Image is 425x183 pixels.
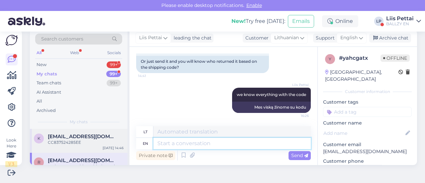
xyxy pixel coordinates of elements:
[323,141,412,148] p: Customer email
[106,71,121,77] div: 99+
[171,35,212,42] div: leading the chat
[288,15,314,28] button: Emails
[323,165,383,174] div: Request phone number
[339,54,381,62] div: # yahcgatx
[107,80,121,86] div: 99+
[231,17,285,25] div: Try free [DATE]:
[143,126,147,137] div: lt
[103,145,124,150] div: [DATE] 14:46
[5,137,17,167] div: Look Here
[70,119,88,125] span: My chats
[323,120,412,127] p: Customer name
[291,152,308,158] span: Send
[386,21,414,27] div: BALLZY EN
[231,18,246,24] b: New!
[37,89,61,96] div: AI Assistant
[38,136,41,141] span: k
[323,99,412,106] p: Customer tags
[37,61,46,68] div: New
[138,73,163,78] span: 14:41
[48,157,117,163] span: radvilepetrulyte@gmail.com
[323,158,412,165] p: Customer phone
[232,102,311,113] div: Mes viską žinome su kodu
[69,48,80,57] div: Web
[37,98,42,105] div: All
[374,17,383,26] div: LP
[106,48,122,57] div: Socials
[139,34,162,42] span: Liis Pettai
[243,35,269,42] div: Customer
[284,82,309,87] span: Liis Pettai
[329,56,331,61] span: y
[386,16,414,21] div: Liis Pettai
[323,148,412,155] p: [EMAIL_ADDRESS][DOMAIN_NAME]
[48,134,117,139] span: kristers.rukisi@inbox.lv
[37,71,57,77] div: My chats
[143,138,148,149] div: en
[38,160,41,165] span: r
[136,56,269,73] div: Or just send it and you will know who returned it based on the shipping code?
[386,16,421,27] a: Liis PettaiBALLZY EN
[107,61,121,68] div: 99+
[325,69,398,83] div: [GEOGRAPHIC_DATA], [GEOGRAPHIC_DATA]
[274,34,299,42] span: Lithuanian
[136,151,175,160] div: Private note
[323,107,412,117] input: Add a tag
[323,130,404,137] input: Add name
[48,163,124,169] div: we know everything with the code
[35,48,43,57] div: All
[284,113,309,118] span: 16:26
[237,92,306,97] span: we know everything with the code
[313,35,335,42] div: Support
[5,161,17,167] div: 1 / 3
[41,36,83,43] span: Search customers
[37,107,56,114] div: Archived
[381,54,410,62] span: Offline
[37,80,61,86] div: Team chats
[244,2,264,8] span: Enable
[340,34,358,42] span: English
[323,89,412,95] div: Customer information
[322,15,358,27] div: Online
[369,34,411,43] div: Archive chat
[48,139,124,145] div: CC837524285EE
[5,35,18,46] img: Askly Logo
